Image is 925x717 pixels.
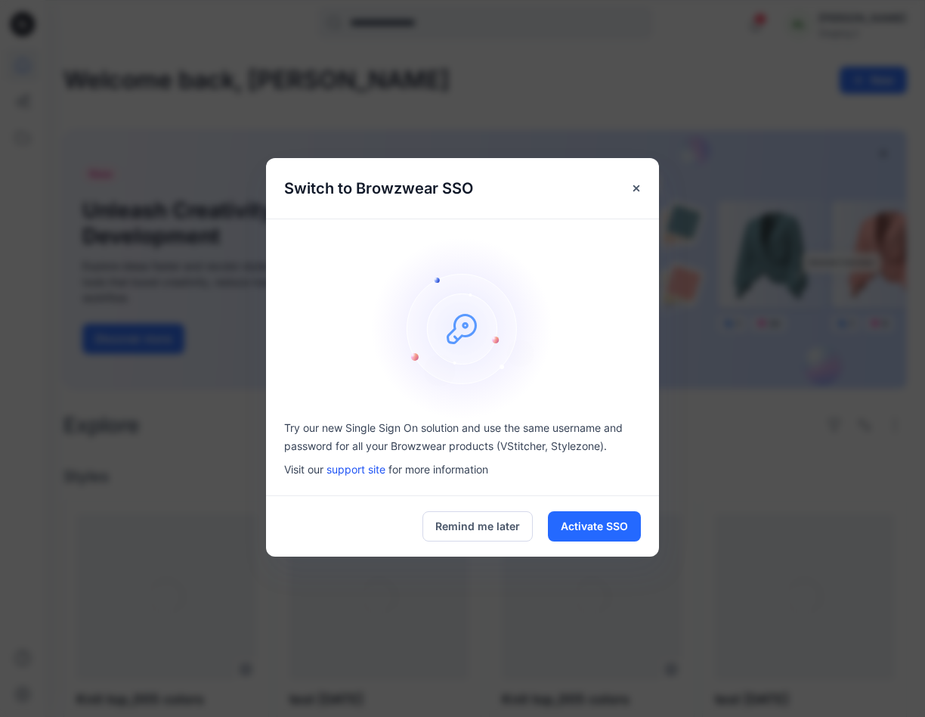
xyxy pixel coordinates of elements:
p: Visit our for more information [284,461,641,477]
p: Try our new Single Sign On solution and use the same username and password for all your Browzwear... [284,419,641,455]
button: Remind me later [422,511,533,542]
h5: Switch to Browzwear SSO [266,158,491,219]
button: Activate SSO [548,511,641,542]
button: Close [623,175,650,202]
a: support site [326,463,385,476]
img: onboarding-sz2.1ef2cb9c.svg [372,237,553,419]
